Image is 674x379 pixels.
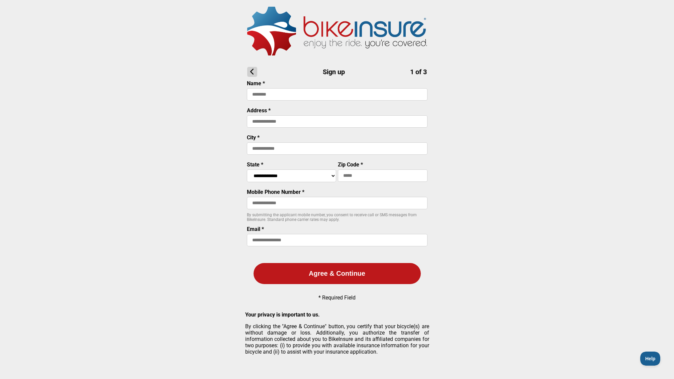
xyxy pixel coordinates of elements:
label: Email * [247,226,264,232]
strong: Your privacy is important to us. [245,311,320,318]
span: 1 of 3 [410,68,427,76]
iframe: Toggle Customer Support [640,352,661,366]
h1: Sign up [247,67,427,77]
label: City * [247,134,260,141]
label: State * [247,161,263,168]
label: Address * [247,107,271,114]
button: Agree & Continue [254,263,421,284]
p: By submitting the applicant mobile number, you consent to receive call or SMS messages from BikeI... [247,213,427,222]
label: Zip Code * [338,161,363,168]
p: * Required Field [318,294,356,301]
p: By clicking the "Agree & Continue" button, you certify that your bicycle(s) are without damage or... [245,323,429,355]
label: Mobile Phone Number * [247,189,304,195]
label: Name * [247,80,265,87]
